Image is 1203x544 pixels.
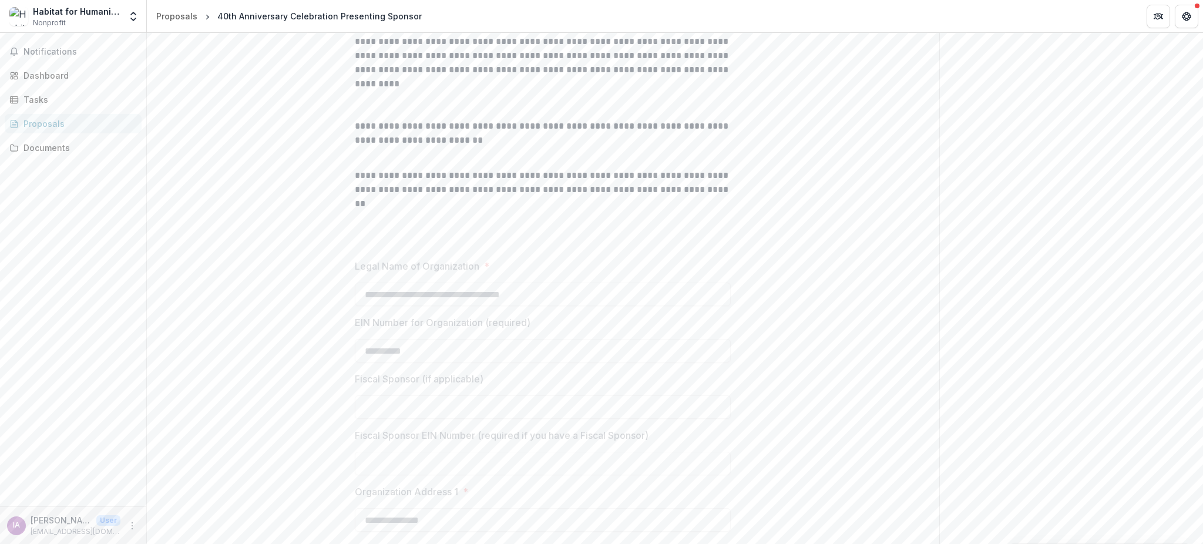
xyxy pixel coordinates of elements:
[1175,5,1198,28] button: Get Help
[31,526,120,537] p: [EMAIL_ADDRESS][DOMAIN_NAME]
[9,7,28,26] img: Habitat for Humanity of Pinellas, Inc.
[1147,5,1170,28] button: Partners
[13,522,20,529] div: Ibeliz Alvarado
[23,47,137,57] span: Notifications
[33,18,66,28] span: Nonprofit
[355,485,458,499] p: Organization Address 1
[5,90,142,109] a: Tasks
[5,138,142,157] a: Documents
[31,514,92,526] p: [PERSON_NAME]
[152,8,426,25] nav: breadcrumb
[5,66,142,85] a: Dashboard
[5,114,142,133] a: Proposals
[23,69,132,82] div: Dashboard
[96,515,120,526] p: User
[23,117,132,130] div: Proposals
[355,259,479,273] p: Legal Name of Organization
[33,5,120,18] div: Habitat for Humanity of Pinellas, Inc.
[23,142,132,154] div: Documents
[156,10,197,22] div: Proposals
[5,42,142,61] button: Notifications
[217,10,422,22] div: 40th Anniversary Celebration Presenting Sponsor
[23,93,132,106] div: Tasks
[355,315,530,330] p: EIN Number for Organization (required)
[125,519,139,533] button: More
[125,5,142,28] button: Open entity switcher
[355,372,483,386] p: Fiscal Sponsor (if applicable)
[355,428,648,442] p: Fiscal Sponsor EIN Number (required if you have a Fiscal Sponsor)
[152,8,202,25] a: Proposals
